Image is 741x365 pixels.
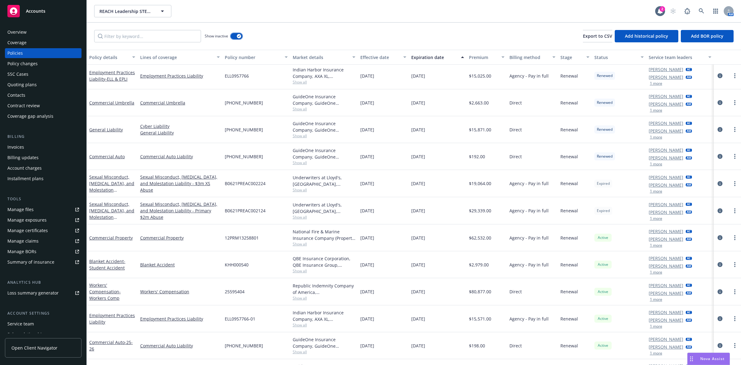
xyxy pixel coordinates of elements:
div: Tools [5,196,82,202]
a: circleInformation [716,207,724,214]
a: Manage BORs [5,247,82,257]
button: Nova Assist [687,353,730,365]
span: $15,571.00 [469,316,491,322]
button: Premium [467,50,507,65]
span: Accounts [26,9,45,14]
a: [PERSON_NAME] [649,236,683,242]
a: [PERSON_NAME] [649,282,683,289]
span: [DATE] [360,342,374,349]
a: Switch app [710,5,722,17]
span: B0621PREAC002124 [225,207,266,214]
a: [PERSON_NAME] [649,174,683,180]
a: Contacts [5,90,82,100]
div: Indian Harbor Insurance Company, AXA XL, Professional Governmental Underwriters, LLC (PGU) [293,66,356,79]
div: Lines of coverage [140,54,213,61]
a: [PERSON_NAME] [649,120,683,126]
a: Coverage [5,38,82,48]
div: Manage BORs [7,247,36,257]
span: $2,979.00 [469,261,489,268]
span: [DATE] [411,261,425,268]
span: Agency - Pay in full [509,235,549,241]
button: Add historical policy [615,30,678,42]
span: [DATE] [411,73,425,79]
span: [DATE] [411,100,425,106]
a: [PERSON_NAME] [649,66,683,73]
span: [PHONE_NUMBER] [225,153,263,160]
a: [PERSON_NAME] [649,255,683,261]
a: Accounts [5,2,82,20]
button: 1 more [650,217,662,220]
span: Show all [293,133,356,138]
span: Export to CSV [583,33,612,39]
a: [PERSON_NAME] [649,309,683,316]
a: more [731,126,739,133]
div: Service team [7,319,34,329]
div: Contacts [7,90,25,100]
button: Status [592,50,646,65]
button: Market details [290,50,358,65]
a: Employment Practices Liability [89,70,135,82]
a: [PERSON_NAME] [649,336,683,342]
span: Show inactive [205,33,228,39]
a: Summary of insurance [5,257,82,267]
button: 1 more [650,325,662,328]
button: 1 more [650,189,662,193]
span: Nova Assist [700,356,725,361]
span: Show all [293,268,356,274]
span: [DATE] [411,288,425,295]
button: 1 more [650,244,662,247]
span: $198.00 [469,342,485,349]
a: [PERSON_NAME] [649,209,683,215]
span: Renewal [560,126,578,133]
div: Policy details [89,54,128,61]
span: Active [597,289,609,295]
span: Direct [509,342,522,349]
div: QBE Insurance Corporation, QBE Insurance Group, [PERSON_NAME] Insurance [293,255,356,268]
a: circleInformation [716,261,724,268]
span: Open Client Navigator [11,345,57,351]
button: Lines of coverage [138,50,222,65]
button: Stage [558,50,592,65]
span: Renewal [560,261,578,268]
span: Renewed [597,127,613,132]
a: General Liability [89,127,123,133]
a: [PERSON_NAME] [649,147,683,153]
div: Billing updates [7,153,39,163]
a: Commercial Auto Liability [140,153,220,160]
span: [DATE] [360,316,374,322]
span: ELL0957766 [225,73,249,79]
span: Show all [293,241,356,247]
div: Invoices [7,142,24,152]
a: Commercial Auto [89,154,125,159]
span: [PHONE_NUMBER] [225,342,263,349]
a: Manage certificates [5,226,82,236]
a: circleInformation [716,288,724,295]
div: Policy changes [7,59,38,69]
a: Cyber Liability [140,123,220,129]
a: more [731,234,739,241]
a: [PERSON_NAME] [649,344,683,350]
div: Status [594,54,637,61]
span: $29,339.00 [469,207,491,214]
div: Coverage [7,38,27,48]
div: Republic Indemnity Company of America, [GEOGRAPHIC_DATA] Indemnity [293,282,356,295]
div: Analytics hub [5,279,82,286]
a: circleInformation [716,153,724,160]
a: Employment Practices Liability [140,73,220,79]
span: Direct [509,126,522,133]
span: ELL0957766-01 [225,316,255,322]
a: [PERSON_NAME] [649,182,683,188]
a: Overview [5,27,82,37]
span: [DATE] [360,153,374,160]
div: Expiration date [411,54,457,61]
div: Billing [5,134,82,140]
div: Stage [560,54,583,61]
span: Show all [293,295,356,301]
div: Contract review [7,101,40,111]
a: more [731,153,739,160]
a: circleInformation [716,126,724,133]
span: Active [597,262,609,267]
a: General Liability [140,129,220,136]
a: Invoices [5,142,82,152]
div: Loss summary generator [7,288,59,298]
